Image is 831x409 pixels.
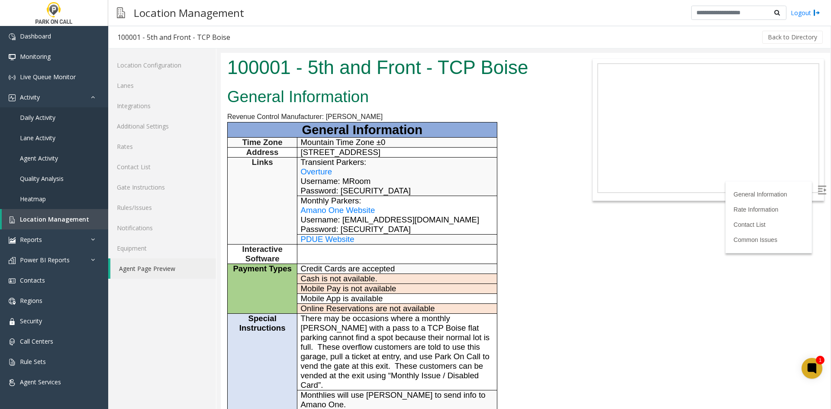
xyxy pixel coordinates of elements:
a: Location Configuration [108,55,216,75]
h2: General Information [6,33,349,55]
span: Username: [EMAIL_ADDRESS][DOMAIN_NAME] Password: [SECURITY_DATA] [80,162,259,181]
a: Rate Information [513,153,558,160]
span: Call Centers [20,337,53,345]
img: 'icon' [9,379,16,386]
span: Daily Activity [20,113,55,122]
span: Quality Analysis [20,174,64,183]
a: Lanes [108,75,216,96]
img: 'icon' [9,237,16,244]
a: Common Issues [513,184,557,190]
span: Interactive Software [22,192,62,210]
img: 'icon' [9,74,16,81]
span: Special Instructions [19,261,65,280]
h1: 100001 - 5th and Front - TCP Boise [6,1,349,28]
a: Contact List [513,168,545,175]
span: Transient Parkers: [80,105,146,114]
span: Mobile App is available [80,241,162,250]
a: Integrations [108,96,216,116]
button: Back to Directory [762,31,823,44]
a: Amano One Website [80,153,155,162]
img: 'icon' [9,216,16,223]
span: Lane Activity [20,134,55,142]
a: Notifications [108,218,216,238]
span: Revenue Control Manufacturer: [PERSON_NAME] [6,60,162,68]
span: Regions [20,296,42,305]
a: Rules/Issues [108,197,216,218]
span: Time Zone [22,85,62,94]
a: General Information [513,138,567,145]
img: Open/Close Sidebar Menu [597,133,606,142]
span: Mountain Time Zone ±0 [80,85,165,94]
span: Monthlies will use [PERSON_NAME] to send info to Amano One. [80,338,265,356]
img: 'icon' [9,318,16,325]
img: 'icon' [9,33,16,40]
span: Password: [SECURITY_DATA] [80,133,190,142]
span: Live Queue Monitor [20,73,76,81]
span: Credit Cards are accepted [80,211,174,220]
span: Overture [80,114,112,123]
span: There may be occasions where a monthly [PERSON_NAME] with a pass to a TCP Boise flat parking cann... [80,261,269,337]
span: Contacts [20,276,45,284]
h3: Location Management [129,2,248,23]
div: 100001 - 5th and Front - TCP Boise [117,32,230,43]
span: Monitoring [20,52,51,61]
span: Username: MRoom [80,124,150,133]
a: Rates [108,136,216,157]
img: 'icon' [9,359,16,366]
img: 'icon' [9,54,16,61]
span: Location Management [20,215,89,223]
a: PDUE Website [80,182,134,191]
span: Reports [20,235,42,244]
span: Heatmap [20,195,46,203]
img: 'icon' [9,338,16,345]
a: Location Management [2,209,108,229]
span: Payment Types [12,211,71,220]
span: Rule Sets [20,357,46,366]
div: 1 [816,356,825,364]
a: Overture [80,116,112,123]
span: Dashboard [20,32,51,40]
a: Equipment [108,238,216,258]
a: Agent Page Preview [110,258,216,279]
span: Monthly Parkers: [80,143,141,152]
img: 'icon' [9,277,16,284]
span: Online Reservations are not available [80,251,214,260]
span: Power BI Reports [20,256,70,264]
span: [STREET_ADDRESS] [80,95,160,104]
img: logout [813,8,820,17]
a: Contact List [108,157,216,177]
img: 'icon' [9,298,16,305]
span: General Information [81,70,202,84]
a: Additional Settings [108,116,216,136]
img: 'icon' [9,257,16,264]
span: Agent Activity [20,154,58,162]
img: pageIcon [117,2,125,23]
a: Gate Instructions [108,177,216,197]
span: Cash is not available. [80,221,157,230]
span: Agent Services [20,378,61,386]
span: Mobile Pay is not available [80,231,176,240]
span: Address [26,95,58,104]
img: 'icon' [9,94,16,101]
a: Logout [791,8,820,17]
span: Links [31,105,52,114]
span: Activity [20,93,40,101]
span: Security [20,317,42,325]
